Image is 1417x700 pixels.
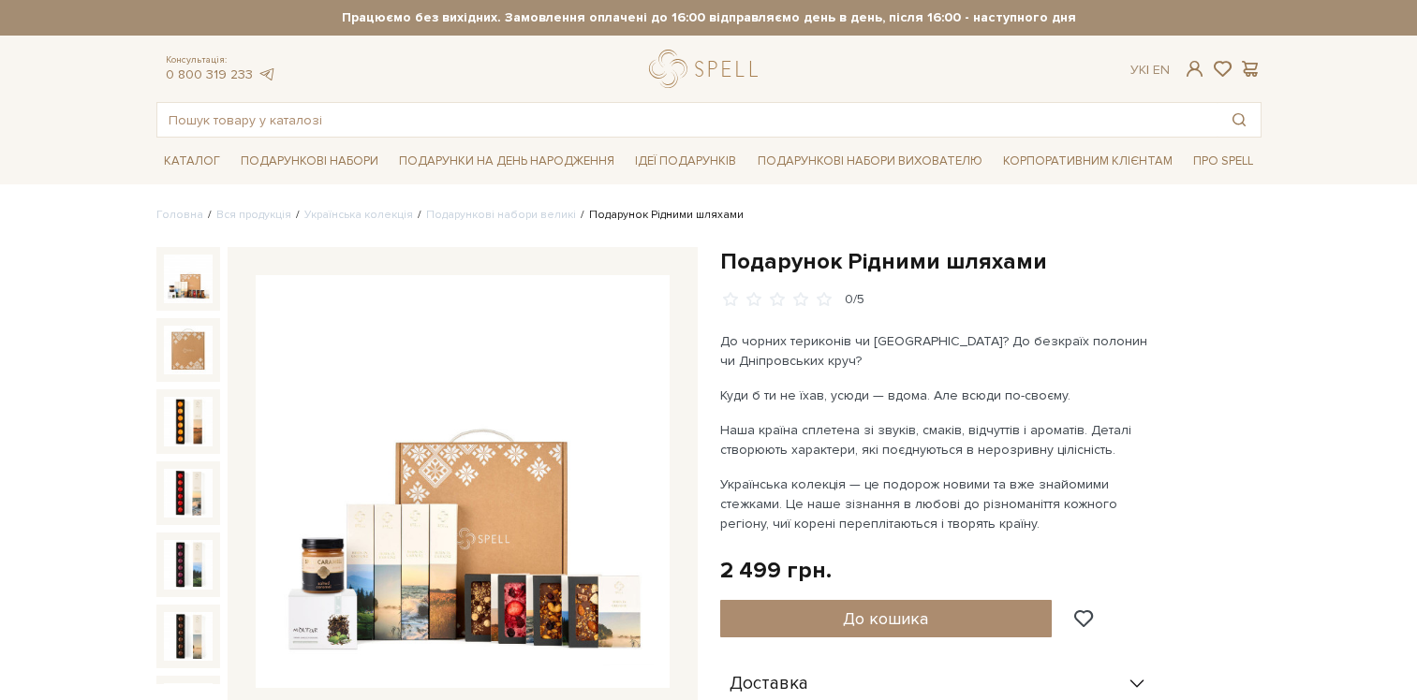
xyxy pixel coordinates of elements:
a: Ідеї подарунків [627,147,744,176]
a: 0 800 319 233 [166,66,253,82]
a: Подарункові набори великі [426,208,576,222]
span: До кошика [843,608,928,629]
img: Подарунок Рідними шляхами [164,255,213,303]
a: Каталог [156,147,228,176]
a: Українська колекція [304,208,413,222]
a: Подарункові набори вихователю [750,145,990,177]
img: Подарунок Рідними шляхами [164,540,213,589]
div: Ук [1130,62,1170,79]
button: Пошук товару у каталозі [1218,103,1261,137]
a: En [1153,62,1170,78]
span: Консультація: [166,54,276,66]
p: Наша країна сплетена зі звуків, смаків, відчуттів і ароматів. Деталі створюють характери, які поє... [720,420,1159,459]
img: Подарунок Рідними шляхами [256,275,670,689]
strong: Працюємо без вихідних. Замовлення оплачені до 16:00 відправляємо день в день, після 16:00 - насту... [156,9,1262,26]
a: telegram [258,66,276,82]
h1: Подарунок Рідними шляхами [720,247,1262,276]
a: logo [649,50,766,88]
p: Куди б ти не їхав, усюди — вдома. Але всюди по-своєму. [720,386,1159,405]
span: Доставка [730,676,808,693]
p: Українська колекція — це подорож новими та вже знайомими стежками. Це наше зізнання в любові до р... [720,474,1159,533]
a: Корпоративним клієнтам [996,145,1180,177]
button: До кошика [720,600,1053,637]
span: | [1146,62,1149,78]
li: Подарунок Рідними шляхами [576,207,744,224]
img: Подарунок Рідними шляхами [164,612,213,661]
a: Про Spell [1186,147,1261,176]
img: Подарунок Рідними шляхами [164,326,213,374]
a: Подарунки на День народження [391,147,622,176]
p: До чорних териконів чи [GEOGRAPHIC_DATA]? До безкраїх полонин чи Дніпровських круч? [720,331,1159,371]
img: Подарунок Рідними шляхами [164,397,213,445]
div: 2 499 грн. [720,556,832,585]
a: Головна [156,208,203,222]
input: Пошук товару у каталозі [157,103,1218,137]
div: 0/5 [845,291,864,309]
a: Вся продукція [216,208,291,222]
a: Подарункові набори [233,147,386,176]
img: Подарунок Рідними шляхами [164,469,213,518]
